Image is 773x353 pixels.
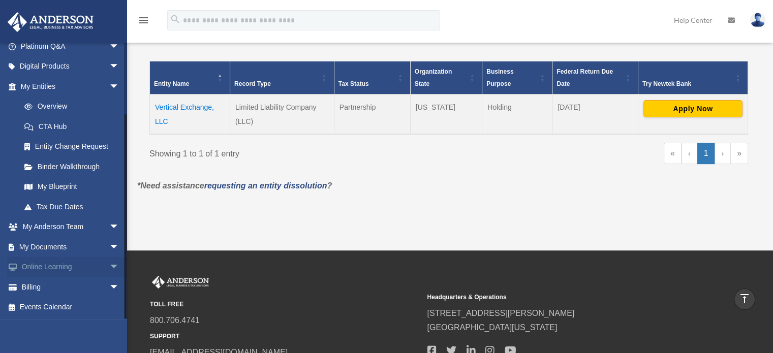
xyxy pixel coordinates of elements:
[5,12,97,32] img: Anderson Advisors Platinum Portal
[14,197,130,217] a: Tax Due Dates
[7,36,135,56] a: Platinum Q&Aarrow_drop_down
[234,80,271,87] span: Record Type
[482,61,552,94] th: Business Purpose: Activate to sort
[664,143,682,164] a: First
[14,156,130,177] a: Binder Walkthrough
[338,80,369,87] span: Tax Status
[697,143,715,164] a: 1
[7,217,135,237] a: My Anderson Teamarrow_drop_down
[738,293,751,305] i: vertical_align_top
[715,143,730,164] a: Next
[7,56,135,77] a: Digital Productsarrow_drop_down
[7,297,135,317] a: Events Calendar
[334,61,410,94] th: Tax Status: Activate to sort
[109,277,130,298] span: arrow_drop_down
[7,237,135,257] a: My Documentsarrow_drop_down
[410,94,482,134] td: [US_STATE]
[230,61,334,94] th: Record Type: Activate to sort
[415,68,452,87] span: Organization State
[150,94,230,134] td: Vertical Exchange, LLC
[7,277,135,297] a: Billingarrow_drop_down
[638,61,748,94] th: Try Newtek Bank : Activate to sort
[230,94,334,134] td: Limited Liability Company (LLC)
[150,316,200,325] a: 800.706.4741
[334,94,410,134] td: Partnership
[137,181,332,190] em: *Need assistance ?
[427,323,557,332] a: [GEOGRAPHIC_DATA][US_STATE]
[109,237,130,258] span: arrow_drop_down
[204,181,327,190] a: requesting an entity dissolution
[552,94,638,134] td: [DATE]
[482,94,552,134] td: Holding
[14,97,125,117] a: Overview
[109,56,130,77] span: arrow_drop_down
[643,100,743,117] button: Apply Now
[750,13,765,27] img: User Pic
[137,18,149,26] a: menu
[7,76,130,97] a: My Entitiesarrow_drop_down
[556,68,613,87] span: Federal Return Due Date
[150,61,230,94] th: Entity Name: Activate to invert sorting
[682,143,697,164] a: Previous
[170,14,181,25] i: search
[734,288,755,310] a: vertical_align_top
[427,292,697,303] small: Headquarters & Operations
[486,68,513,87] span: Business Purpose
[410,61,482,94] th: Organization State: Activate to sort
[150,276,211,289] img: Anderson Advisors Platinum Portal
[154,80,189,87] span: Entity Name
[14,116,130,137] a: CTA Hub
[642,78,732,90] div: Try Newtek Bank
[109,217,130,238] span: arrow_drop_down
[427,309,574,317] a: [STREET_ADDRESS][PERSON_NAME]
[14,177,130,197] a: My Blueprint
[109,257,130,278] span: arrow_drop_down
[109,36,130,57] span: arrow_drop_down
[552,61,638,94] th: Federal Return Due Date: Activate to sort
[150,299,420,310] small: TOLL FREE
[109,76,130,97] span: arrow_drop_down
[7,257,135,277] a: Online Learningarrow_drop_down
[730,143,748,164] a: Last
[14,137,130,157] a: Entity Change Request
[137,14,149,26] i: menu
[150,331,420,342] small: SUPPORT
[149,143,441,161] div: Showing 1 to 1 of 1 entry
